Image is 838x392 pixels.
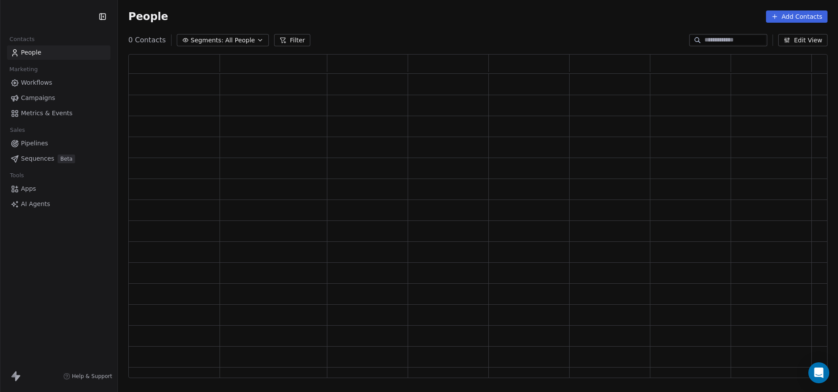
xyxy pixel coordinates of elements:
[7,151,110,166] a: SequencesBeta
[7,136,110,151] a: Pipelines
[6,124,29,137] span: Sales
[21,184,36,193] span: Apps
[72,373,112,380] span: Help & Support
[778,34,828,46] button: Edit View
[128,10,168,23] span: People
[21,93,55,103] span: Campaigns
[21,109,72,118] span: Metrics & Events
[21,199,50,209] span: AI Agents
[7,106,110,120] a: Metrics & Events
[58,155,75,163] span: Beta
[274,34,310,46] button: Filter
[21,154,54,163] span: Sequences
[808,362,829,383] div: Open Intercom Messenger
[7,91,110,105] a: Campaigns
[7,76,110,90] a: Workflows
[128,35,166,45] span: 0 Contacts
[6,63,41,76] span: Marketing
[21,139,48,148] span: Pipelines
[6,169,27,182] span: Tools
[191,36,223,45] span: Segments:
[225,36,255,45] span: All People
[21,78,52,87] span: Workflows
[63,373,112,380] a: Help & Support
[7,197,110,211] a: AI Agents
[6,33,38,46] span: Contacts
[21,48,41,57] span: People
[7,45,110,60] a: People
[766,10,828,23] button: Add Contacts
[7,182,110,196] a: Apps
